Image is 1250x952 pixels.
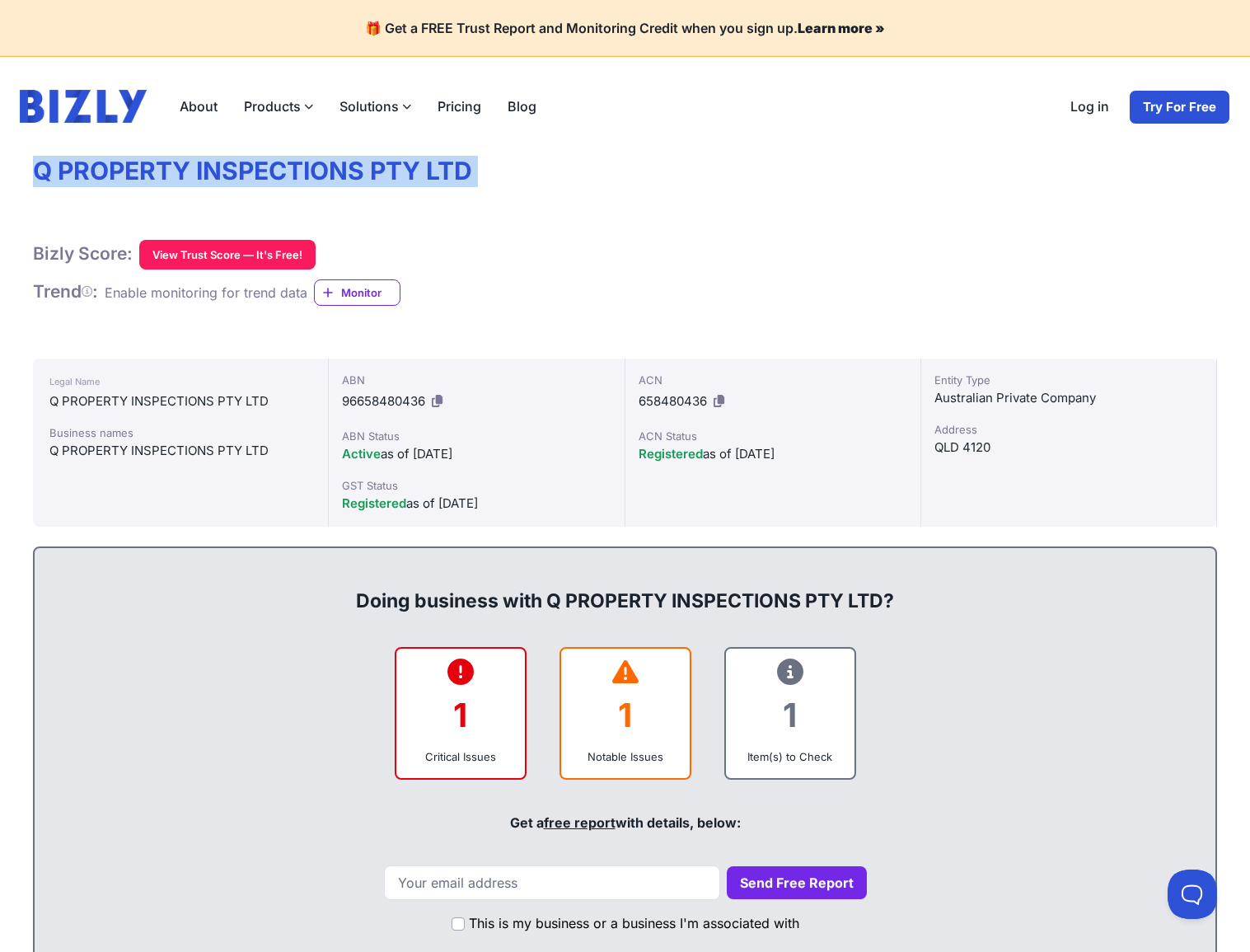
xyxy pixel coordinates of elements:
label: Solutions [326,90,424,123]
div: Item(s) to Check [739,748,841,765]
a: Log in [1057,90,1122,124]
div: 1 [574,682,676,748]
input: Your email address [384,865,720,900]
div: ACN [639,372,907,388]
span: Active [342,446,381,462]
div: Address [934,421,1203,438]
button: Send Free Report [727,866,867,899]
a: Learn more » [798,20,885,36]
span: Registered [342,495,406,511]
div: ABN Status [342,428,611,444]
div: Australian Private Company [934,388,1203,408]
div: ACN Status [639,428,907,444]
div: QLD 4120 [934,438,1203,457]
span: 96658480436 [342,393,425,409]
div: Notable Issues [574,748,676,765]
div: Critical Issues [410,748,512,765]
h4: 🎁 Get a FREE Trust Report and Monitoring Credit when you sign up. [20,20,1230,36]
h1: Bizly Score: [33,243,133,265]
div: Legal Name [49,372,311,392]
div: Q PROPERTY INSPECTIONS PTY LTD [49,441,311,461]
div: Doing business with Q PROPERTY INSPECTIONS PTY LTD? [51,561,1199,614]
div: GST Status [342,477,611,494]
a: free report [544,814,616,831]
img: bizly_logo.svg [20,90,147,123]
div: 1 [410,682,512,748]
div: as of [DATE] [639,444,907,464]
a: Monitor [314,279,400,306]
a: Pricing [424,90,494,123]
div: Q PROPERTY INSPECTIONS PTY LTD [49,392,311,411]
a: Blog [494,90,550,123]
div: as of [DATE] [342,494,611,514]
span: 658480436 [639,393,707,409]
div: Enable monitoring for trend data [105,283,307,302]
button: View Trust Score — It's Free! [139,240,316,270]
a: Try For Free [1129,90,1230,124]
h1: Q PROPERTY INSPECTIONS PTY LTD [33,156,1217,187]
iframe: Toggle Customer Support [1168,870,1217,919]
span: Trend : [33,281,98,302]
div: Business names [49,424,311,441]
a: About [166,90,231,123]
div: ABN [342,372,611,388]
label: Products [231,90,326,123]
span: Monitor [341,284,400,301]
span: Registered [639,446,703,462]
div: 1 [739,682,841,748]
span: Get a with details, below: [510,814,741,831]
div: Entity Type [934,372,1203,388]
div: as of [DATE] [342,444,611,464]
label: This is my business or a business I'm associated with [469,913,799,933]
